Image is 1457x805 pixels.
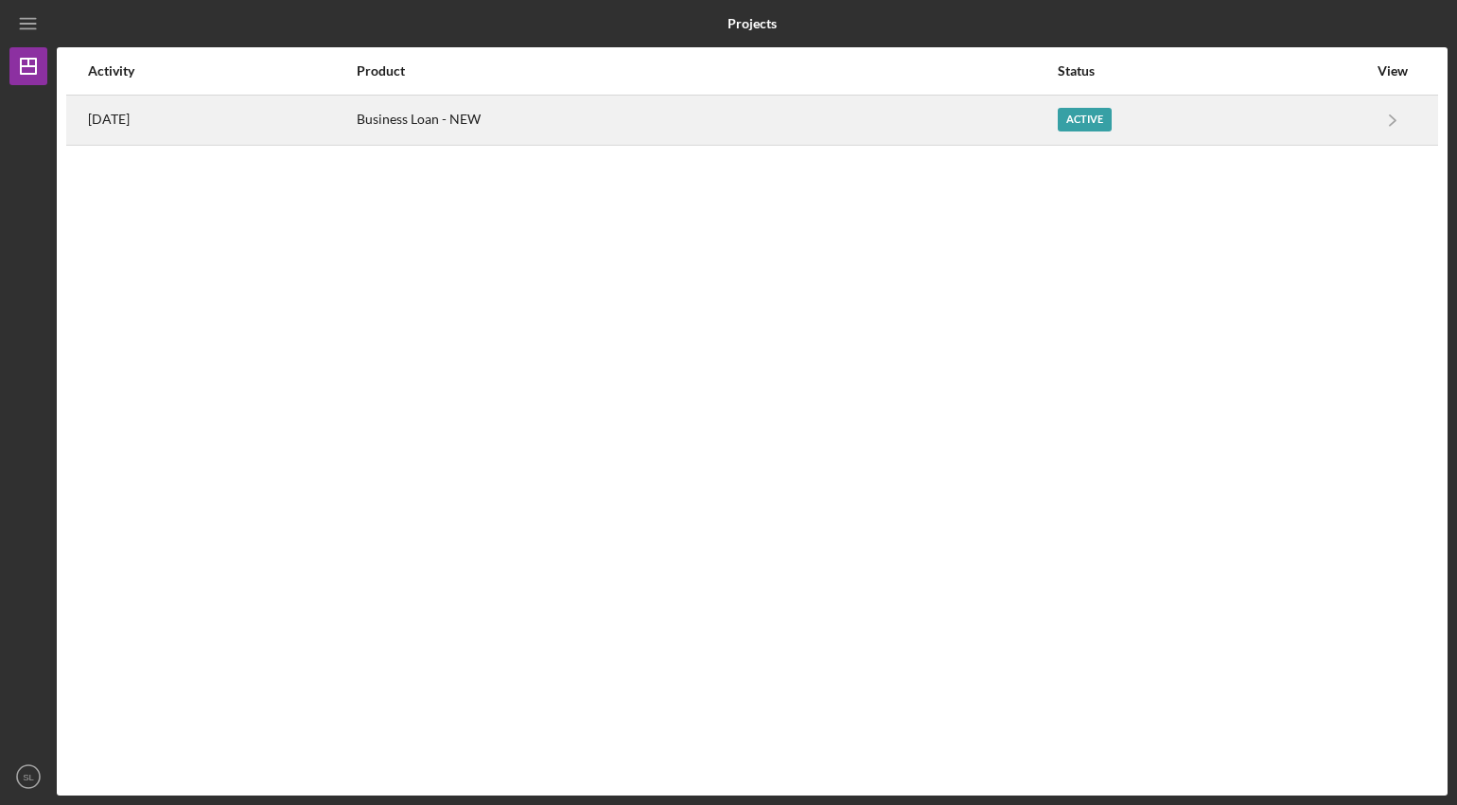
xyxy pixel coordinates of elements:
[1369,63,1416,79] div: View
[357,63,1056,79] div: Product
[9,758,47,796] button: SL
[1058,108,1112,131] div: Active
[728,16,777,31] b: Projects
[1058,63,1367,79] div: Status
[357,96,1056,144] div: Business Loan - NEW
[23,772,34,782] text: SL
[88,63,355,79] div: Activity
[88,112,130,127] time: 2025-08-26 23:17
